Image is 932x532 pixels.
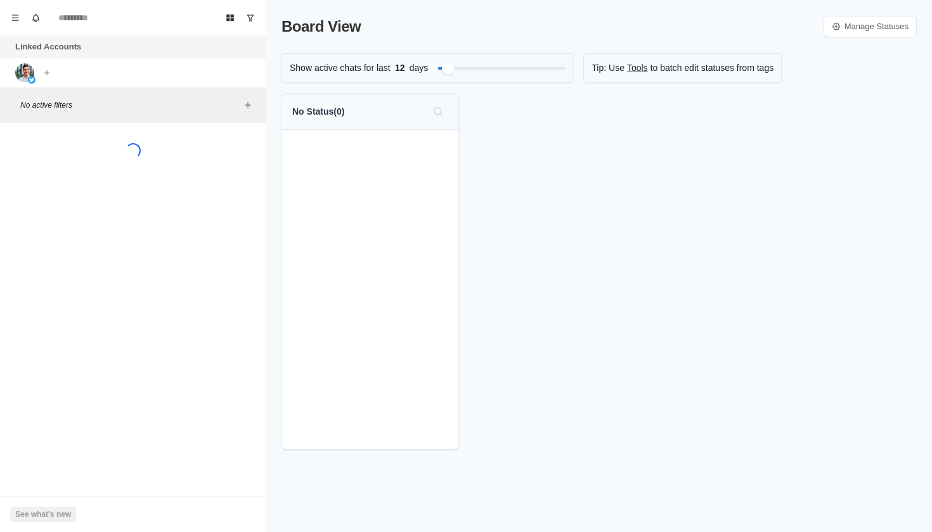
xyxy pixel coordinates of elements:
button: Menu [5,8,25,28]
p: No active filters [20,99,240,111]
a: Manage Statuses [824,16,917,37]
p: No Status ( 0 ) [292,105,344,118]
span: 12 [391,61,410,75]
button: Notifications [25,8,46,28]
p: Tip: Use [592,61,625,75]
p: Linked Accounts [15,41,81,53]
button: Search [428,101,448,122]
button: See what's new [10,507,76,522]
p: days [410,61,429,75]
a: Tools [627,61,648,75]
button: Add filters [240,98,256,113]
button: Board View [220,8,240,28]
img: picture [28,76,36,84]
button: Add account [39,65,55,80]
p: Board View [282,15,361,38]
button: Show unread conversations [240,8,261,28]
img: picture [15,63,34,82]
p: Show active chats for last [290,61,391,75]
p: to batch edit statuses from tags [650,61,774,75]
div: Filter by activity days [442,62,455,75]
